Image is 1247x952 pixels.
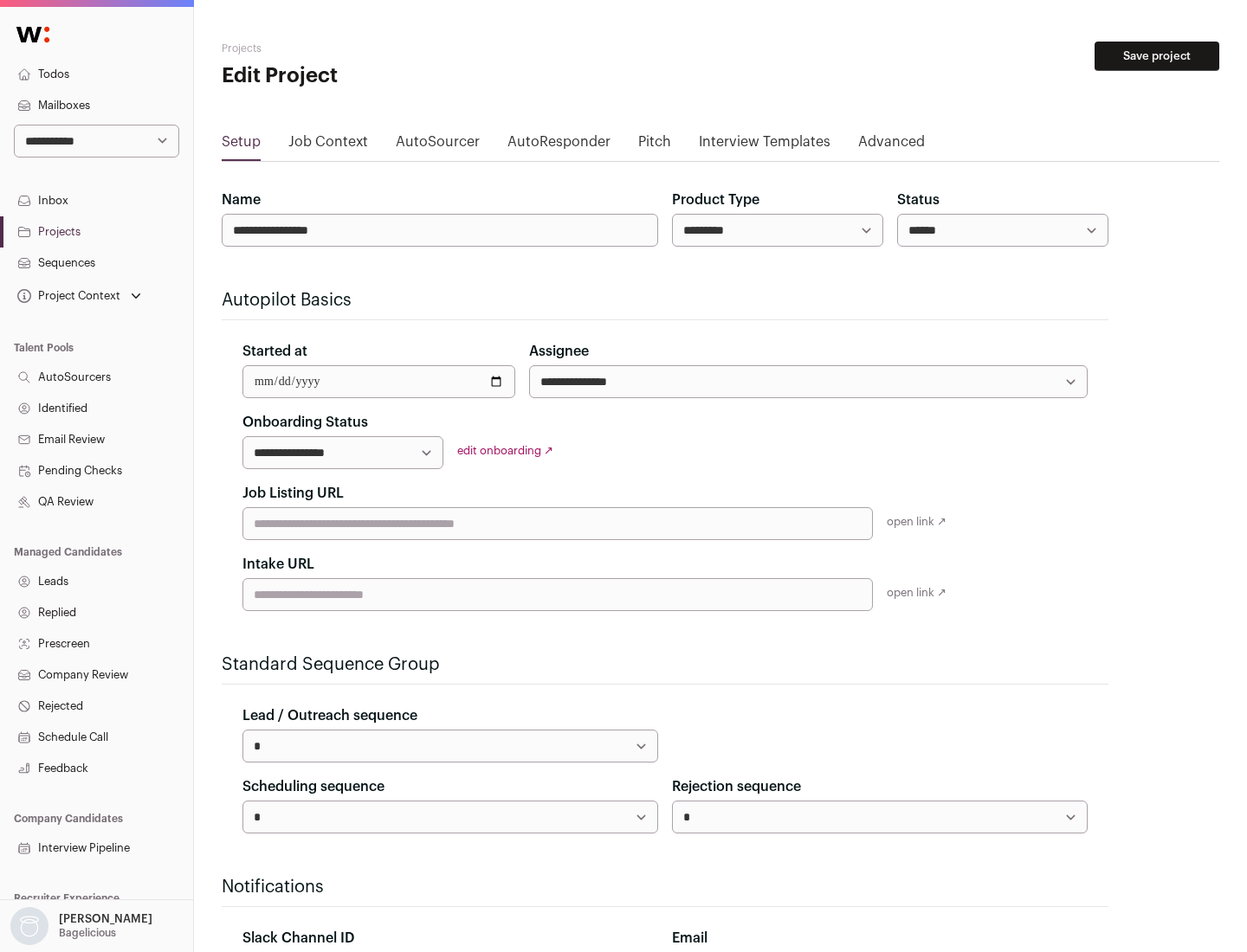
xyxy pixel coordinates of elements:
[507,132,611,159] a: AutoResponder
[222,42,554,55] h2: Projects
[7,17,59,52] img: Wellfound
[222,875,1108,899] h2: Notifications
[222,62,554,90] h1: Edit Project
[672,776,801,797] label: Rejection sequence
[672,190,759,210] label: Product Type
[396,132,480,159] a: AutoSourcer
[529,341,589,362] label: Assignee
[222,653,1108,677] h2: Standard Sequence Group
[14,284,145,308] button: Open dropdown
[7,907,156,945] button: Open dropdown
[672,928,1088,949] div: Email
[242,341,307,362] label: Started at
[222,132,261,159] a: Setup
[288,132,368,159] a: Job Context
[59,926,116,940] p: Bagelicious
[222,288,1108,312] h2: Autopilot Basics
[10,907,48,945] img: nopic.png
[242,554,314,575] label: Intake URL
[242,705,417,726] label: Lead / Outreach sequence
[897,190,940,210] label: Status
[242,928,354,949] label: Slack Channel ID
[222,190,261,210] label: Name
[242,412,368,433] label: Onboarding Status
[242,776,384,797] label: Scheduling sequence
[242,483,344,504] label: Job Listing URL
[457,445,553,456] a: edit onboarding ↗
[14,289,120,303] div: Project Context
[858,132,925,159] a: Advanced
[699,132,830,159] a: Interview Templates
[638,132,671,159] a: Pitch
[1095,42,1219,71] button: Save project
[59,912,152,926] p: [PERSON_NAME]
